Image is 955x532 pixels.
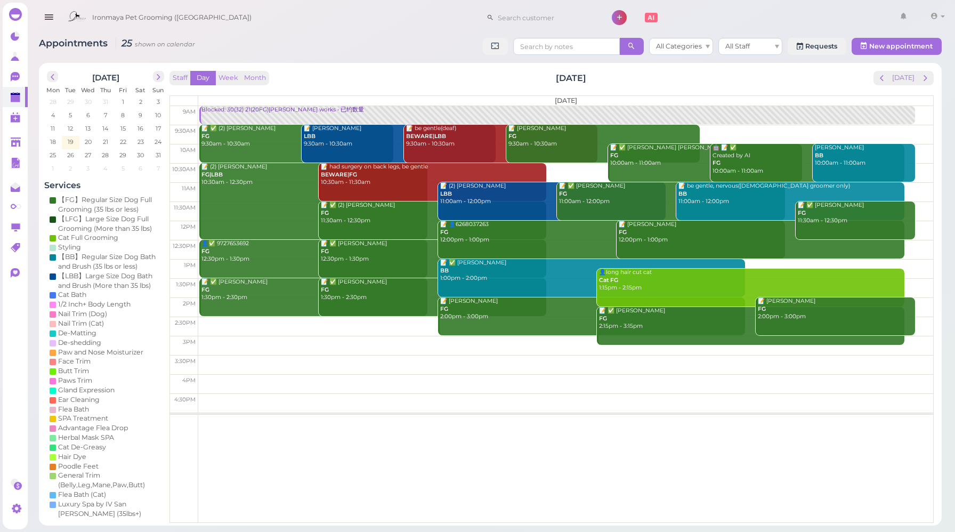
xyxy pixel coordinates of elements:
[869,42,933,50] span: New appointment
[814,144,915,167] div: [PERSON_NAME] 10:00am - 11:00am
[440,221,785,244] div: 📝 👤6268037263 12:00pm - 1:00pm
[201,106,914,114] div: Blocked: 30(32) 21(20FG)[PERSON_NAME] works • 已约数量
[618,221,904,244] div: 📝 [PERSON_NAME] 12:00pm - 1:00pm
[152,86,164,94] span: Sun
[508,125,700,148] div: 📝 [PERSON_NAME] 9:30am - 10:30am
[852,38,942,55] button: New appointment
[116,37,195,49] i: 25
[121,97,125,107] span: 1
[873,71,890,85] button: prev
[180,147,196,154] span: 10am
[47,71,58,82] button: prev
[44,180,167,190] h4: Services
[758,305,766,312] b: FG
[321,209,329,216] b: FG
[102,164,108,173] span: 4
[58,243,81,252] div: Styling
[559,190,567,197] b: FG
[173,243,196,249] span: 12:30pm
[118,150,127,160] span: 29
[85,110,91,120] span: 6
[183,108,196,115] span: 9am
[58,442,106,452] div: Cat De-Greasy
[174,396,196,403] span: 4:30pm
[182,377,196,384] span: 4pm
[174,204,196,211] span: 11:30am
[136,137,145,147] span: 23
[58,271,161,291] div: 【LBB】Large Size Dog Bath and Brush (More than 35 lbs)
[559,182,784,206] div: 📝 ✅ [PERSON_NAME] 11:00am - 12:00pm
[135,41,195,48] small: shown on calendar
[58,328,96,338] div: De-Matting
[137,110,143,120] span: 9
[120,164,126,173] span: 5
[50,110,56,120] span: 4
[50,124,56,133] span: 11
[100,86,111,94] span: Thu
[320,201,546,225] div: 📝 ✅ (2) [PERSON_NAME] 11:30am - 12:30pm
[320,240,546,263] div: 📝 ✅ [PERSON_NAME] 12:30pm - 1:30pm
[889,71,918,85] button: [DATE]
[81,86,95,94] span: Wed
[599,315,607,322] b: FG
[58,395,100,405] div: Ear Cleaning
[815,152,823,159] b: BB
[919,496,944,521] iframe: Intercom live chat
[120,110,126,120] span: 8
[656,42,702,50] span: All Categories
[201,163,427,187] div: 📝 (2) [PERSON_NAME] 10:30am - 12:30pm
[556,72,586,84] h2: [DATE]
[58,290,86,300] div: Cat Bath
[155,124,162,133] span: 17
[183,338,196,345] span: 3pm
[58,366,89,376] div: Butt Trim
[102,137,109,147] span: 21
[58,338,101,348] div: De-shedding
[58,357,91,366] div: Face Trim
[58,405,89,414] div: Flea Bath
[103,110,108,120] span: 7
[201,240,427,263] div: 👤✅ 9727653692 12:30pm - 1:30pm
[182,185,196,192] span: 11am
[190,71,216,85] button: Day
[440,305,448,312] b: FG
[172,166,196,173] span: 10:30am
[757,297,914,321] div: 📝 [PERSON_NAME] 2:00pm - 3:00pm
[175,319,196,326] span: 2:30pm
[119,137,127,147] span: 22
[440,229,448,236] b: FG
[58,214,161,233] div: 【LFG】Large Size Dog Full Grooming (More than 35 lbs)
[725,42,750,50] span: All Staff
[39,37,110,49] span: Appointments
[68,164,73,173] span: 2
[58,300,131,309] div: 1/2 Inch+ Body Length
[138,97,143,107] span: 2
[58,452,86,462] div: Hair Dye
[58,423,128,433] div: Advantage Flea Drop
[101,124,109,133] span: 14
[58,252,161,271] div: 【BB】Regular Size Dog Bath and Brush (35 lbs or less)
[58,385,115,395] div: Gland Expression
[513,38,620,55] input: Search by notes
[798,209,806,216] b: FG
[65,86,76,94] span: Tue
[51,164,55,173] span: 1
[135,86,145,94] span: Sat
[320,163,546,187] div: 📝 had surgery on back legs, be gentle 10:30am - 11:30am
[155,150,162,160] span: 31
[154,110,162,120] span: 10
[201,248,209,255] b: FG
[678,190,687,197] b: BB
[58,471,161,490] div: General Trim (Belly,Leg,Mane,Paw,Butt)
[102,97,109,107] span: 31
[713,159,721,166] b: FG
[84,97,93,107] span: 30
[712,144,904,175] div: 🤖 📝 ✅ Created by AI 10:00am - 11:00am
[183,300,196,307] span: 2pm
[58,319,104,328] div: Nail Trim (Cat)
[917,71,934,85] button: next
[406,133,446,140] b: BEWARE|LBB
[181,223,196,230] span: 12pm
[440,297,746,321] div: 📝 [PERSON_NAME] 2:00pm - 3:00pm
[440,190,452,197] b: LBB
